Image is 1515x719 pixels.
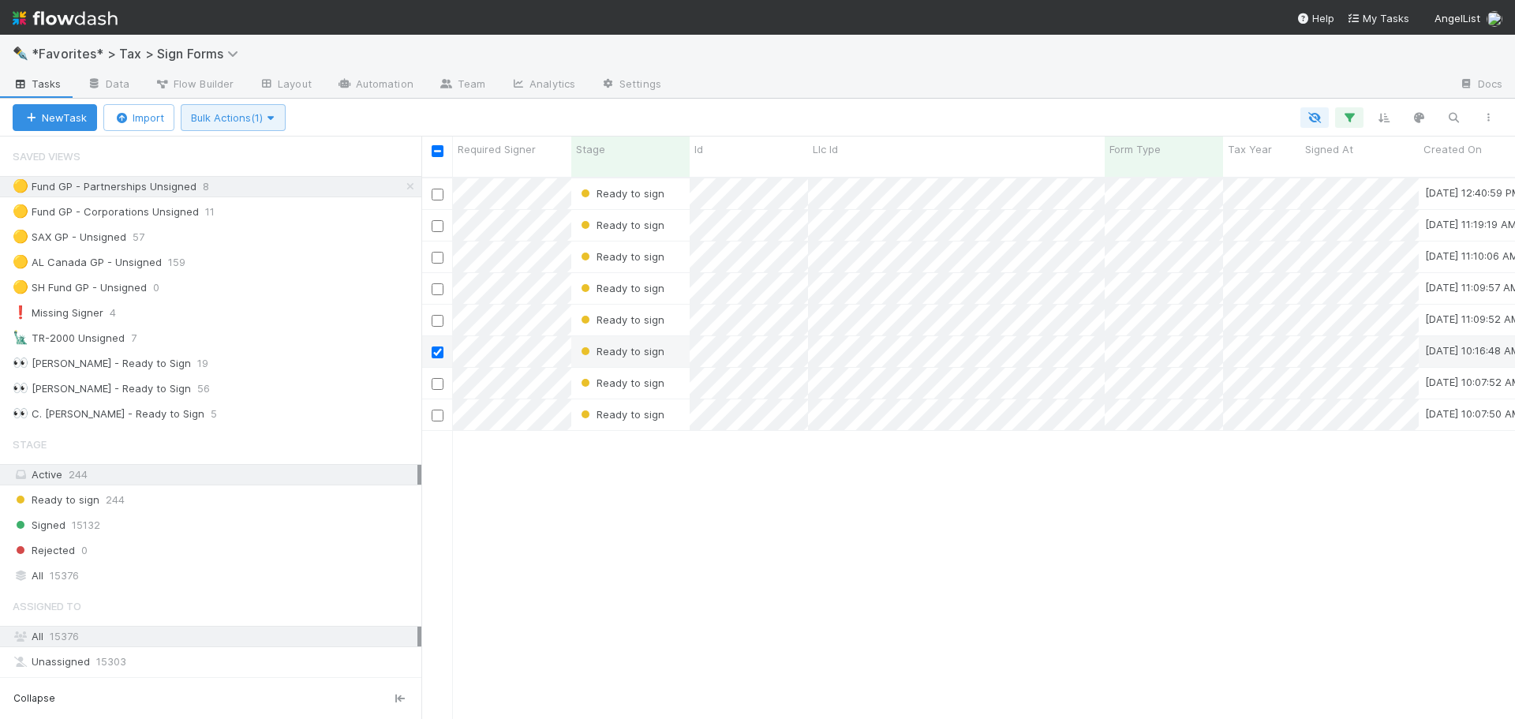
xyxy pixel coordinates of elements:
span: 4 [110,303,132,323]
span: Stage [13,429,47,460]
img: avatar_37569647-1c78-4889-accf-88c08d42a236.png [1487,11,1502,27]
div: Ready to sign [578,375,664,391]
input: Toggle All Rows Selected [432,145,443,157]
a: Flow Builder [142,73,246,98]
span: Signed [13,515,65,535]
span: 👀 [13,356,28,369]
span: My Tasks [1347,12,1409,24]
span: Ready to sign [578,219,664,231]
div: Missing Signer [13,303,103,323]
div: [PERSON_NAME] - Ready to Sign [13,354,191,373]
div: [PERSON_NAME] - Ready to Sign [13,379,191,399]
a: Automation [324,73,426,98]
span: AngelList [1435,12,1480,24]
div: All [13,566,417,586]
div: TR-2000 Unsigned [13,328,125,348]
input: Toggle Row Selected [432,252,443,264]
a: Layout [246,73,324,98]
span: Id [694,141,703,157]
span: 7 [131,328,152,348]
input: Toggle Row Selected [432,189,443,200]
span: Stage [576,141,605,157]
a: Analytics [498,73,588,98]
span: 56 [197,379,226,399]
span: Tasks [13,76,62,92]
div: SAX GP - Unsigned [13,227,126,247]
a: Data [74,73,142,98]
span: Llc Id [813,141,838,157]
div: AL Canada GP - Unsigned [13,253,162,272]
span: 👀 [13,381,28,395]
div: Ready to sign [578,312,664,328]
span: Ready to sign [578,313,664,326]
span: 🗽 [13,331,28,344]
span: Ready to sign [578,187,664,200]
span: Ready to sign [578,282,664,294]
div: All [13,627,417,646]
div: Fund GP - Partnerships Unsigned [13,177,196,197]
span: Ready to sign [578,250,664,263]
span: 🟡 [13,230,28,243]
span: 🟡 [13,280,28,294]
span: Ready to sign [13,490,99,510]
span: 0 [81,541,88,560]
span: 5 [211,404,233,424]
span: 57 [133,227,160,247]
span: Signed At [1305,141,1353,157]
span: Created On [1423,141,1482,157]
span: 15132 [72,515,100,535]
div: Ready to sign [578,217,664,233]
input: Toggle Row Selected [432,283,443,295]
div: Active [13,465,417,485]
div: Ready to sign [578,406,664,422]
div: Fund GP - Corporations Unsigned [13,202,199,222]
span: 19 [197,354,224,373]
span: Ready to sign [578,408,664,421]
div: Ready to sign [578,185,664,201]
span: Bulk Actions (1) [191,111,275,124]
span: ✒️ [13,47,28,60]
div: Ready to sign [578,249,664,264]
div: Help [1296,10,1334,26]
a: Docs [1446,73,1515,98]
input: Toggle Row Selected [432,220,443,232]
span: 244 [106,490,125,510]
span: Tax Year [1228,141,1272,157]
button: Bulk Actions(1) [181,104,286,131]
span: 159 [168,253,201,272]
span: Assigned To [13,590,81,622]
span: 244 [69,468,88,481]
div: Ready to sign [578,343,664,359]
span: 🟡 [13,204,28,218]
span: Required Signer [458,141,536,157]
div: SH Fund GP - Unsigned [13,278,147,298]
span: Ready to sign [578,345,664,358]
span: 👀 [13,406,28,420]
span: 0 [153,278,175,298]
span: *Favorites* > Tax > Sign Forms [32,46,246,62]
span: Ready to sign [578,376,664,389]
span: Form Type [1109,141,1161,157]
span: Rejected [13,541,75,560]
span: Saved Views [13,140,80,172]
span: Collapse [13,691,55,706]
span: ❗ [13,305,28,319]
input: Toggle Row Selected [432,346,443,358]
input: Toggle Row Selected [432,315,443,327]
span: 15376 [50,566,79,586]
button: Import [103,104,174,131]
span: Flow Builder [155,76,234,92]
a: Settings [588,73,674,98]
span: 8 [203,177,225,197]
div: C. [PERSON_NAME] - Ready to Sign [13,404,204,424]
span: 11 [205,202,230,222]
span: 🟡 [13,179,28,193]
span: 15376 [50,630,79,642]
a: Team [426,73,498,98]
span: 🟡 [13,255,28,268]
div: Ready to sign [578,280,664,296]
img: logo-inverted-e16ddd16eac7371096b0.svg [13,5,118,32]
span: 15303 [96,652,126,672]
input: Toggle Row Selected [432,410,443,421]
a: My Tasks [1347,10,1409,26]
